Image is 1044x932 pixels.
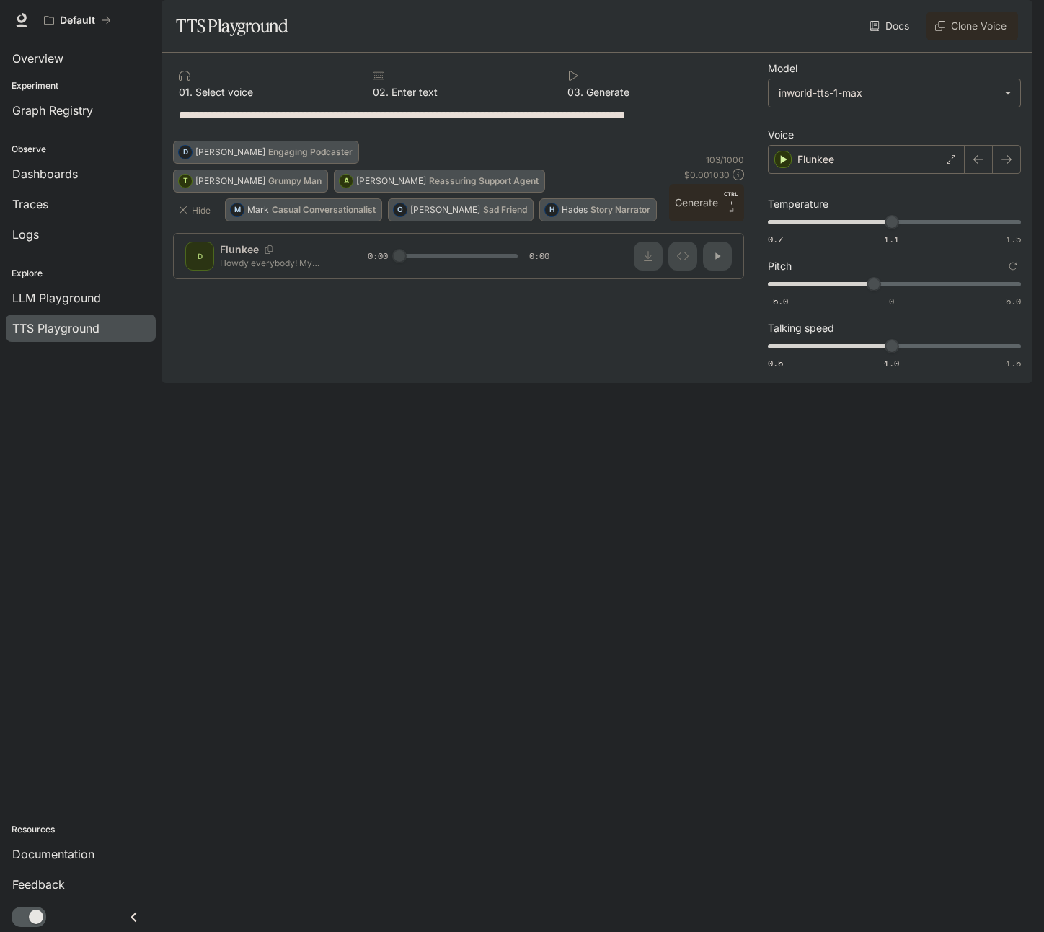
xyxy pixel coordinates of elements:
[373,87,389,97] p: 0 2 .
[176,12,288,40] h1: TTS Playground
[684,169,730,181] p: $ 0.001030
[768,261,792,271] p: Pitch
[173,198,219,221] button: Hide
[225,198,382,221] button: MMarkCasual Conversationalist
[1005,258,1021,274] button: Reset to default
[173,141,359,164] button: D[PERSON_NAME]Engaging Podcaster
[889,295,894,307] span: 0
[179,170,192,193] div: T
[769,79,1020,107] div: inworld-tts-1-max
[779,86,997,100] div: inworld-tts-1-max
[884,233,899,245] span: 1.1
[195,148,265,157] p: [PERSON_NAME]
[268,148,353,157] p: Engaging Podcaster
[567,87,583,97] p: 0 3 .
[724,190,738,207] p: CTRL +
[768,63,797,74] p: Model
[768,357,783,369] span: 0.5
[590,206,650,214] p: Story Narrator
[768,295,788,307] span: -5.0
[583,87,629,97] p: Generate
[410,206,480,214] p: [PERSON_NAME]
[768,199,828,209] p: Temperature
[388,198,534,221] button: O[PERSON_NAME]Sad Friend
[768,323,834,333] p: Talking speed
[356,177,426,185] p: [PERSON_NAME]
[483,206,527,214] p: Sad Friend
[193,87,253,97] p: Select voice
[272,206,376,214] p: Casual Conversationalist
[37,6,118,35] button: All workspaces
[768,130,794,140] p: Voice
[179,87,193,97] p: 0 1 .
[545,198,558,221] div: H
[389,87,438,97] p: Enter text
[195,177,265,185] p: [PERSON_NAME]
[867,12,915,40] a: Docs
[60,14,95,27] p: Default
[797,152,834,167] p: Flunkee
[724,190,738,216] p: ⏎
[768,233,783,245] span: 0.7
[1006,295,1021,307] span: 5.0
[340,170,353,193] div: A
[1006,357,1021,369] span: 1.5
[539,198,657,221] button: HHadesStory Narrator
[394,198,407,221] div: O
[706,154,744,166] p: 103 / 1000
[884,357,899,369] span: 1.0
[926,12,1018,40] button: Clone Voice
[429,177,539,185] p: Reassuring Support Agent
[562,206,588,214] p: Hades
[247,206,269,214] p: Mark
[1006,233,1021,245] span: 1.5
[268,177,322,185] p: Grumpy Man
[173,170,328,193] button: T[PERSON_NAME]Grumpy Man
[231,198,244,221] div: M
[669,184,744,221] button: GenerateCTRL +⏎
[334,170,545,193] button: A[PERSON_NAME]Reassuring Support Agent
[179,141,192,164] div: D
